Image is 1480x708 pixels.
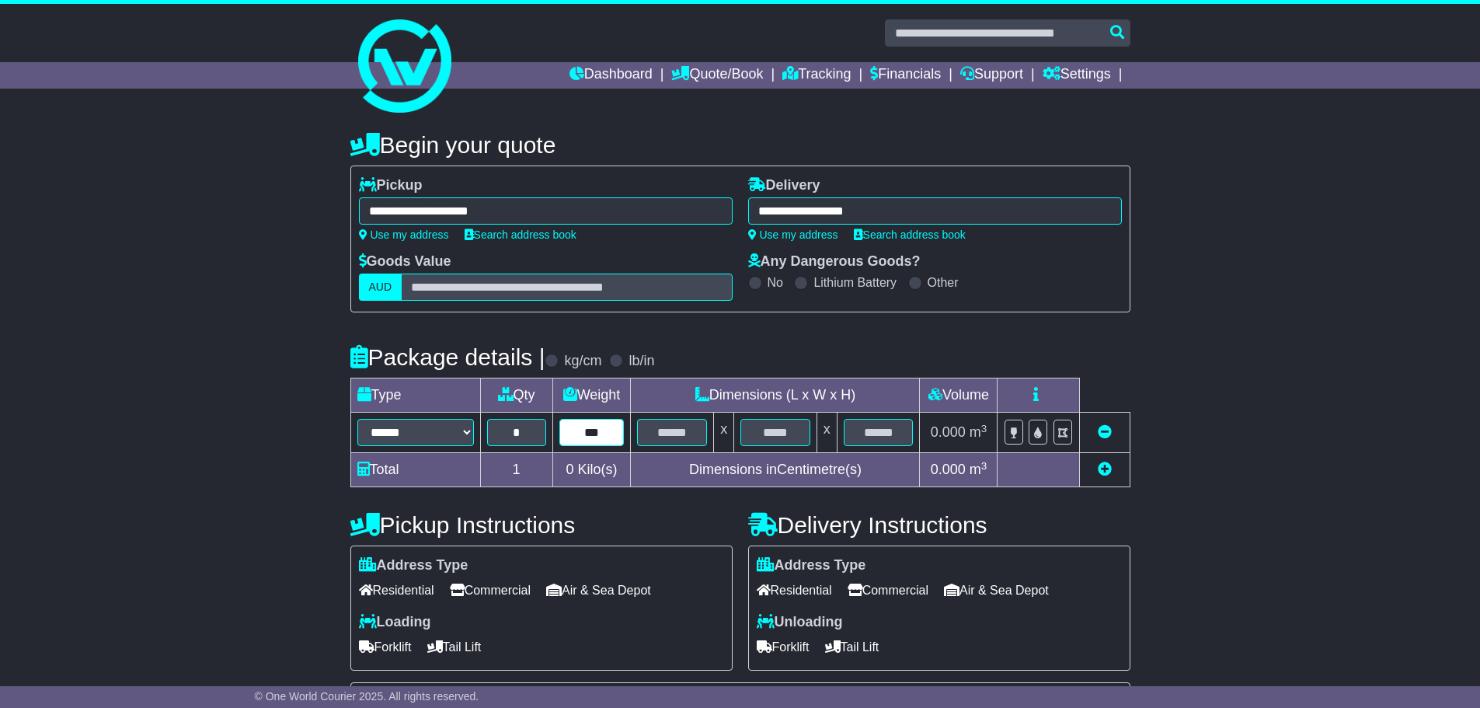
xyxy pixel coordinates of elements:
label: Address Type [757,557,866,574]
span: 0.000 [931,424,966,440]
span: Forklift [359,635,412,659]
td: Volume [920,378,998,413]
label: No [768,275,783,290]
a: Remove this item [1098,424,1112,440]
a: Tracking [782,62,851,89]
a: Quote/Book [671,62,763,89]
span: Commercial [450,578,531,602]
td: Dimensions (L x W x H) [631,378,920,413]
span: Air & Sea Depot [944,578,1049,602]
a: Settings [1043,62,1111,89]
label: lb/in [629,353,654,370]
h4: Begin your quote [350,132,1130,158]
span: 0 [566,462,573,477]
label: Goods Value [359,253,451,270]
a: Use my address [748,228,838,241]
td: x [714,413,734,453]
span: Residential [359,578,434,602]
label: Unloading [757,614,843,631]
h4: Package details | [350,344,545,370]
td: x [817,413,837,453]
span: © One World Courier 2025. All rights reserved. [255,690,479,703]
a: Search address book [465,228,576,241]
span: Air & Sea Depot [546,578,651,602]
label: Lithium Battery [813,275,897,290]
h4: Pickup Instructions [350,512,733,538]
sup: 3 [981,460,987,472]
label: Delivery [748,177,820,194]
a: Financials [870,62,941,89]
td: Kilo(s) [552,453,631,487]
a: Use my address [359,228,449,241]
a: Support [960,62,1023,89]
td: Total [350,453,480,487]
td: Qty [480,378,552,413]
label: Any Dangerous Goods? [748,253,921,270]
label: Other [928,275,959,290]
h4: Delivery Instructions [748,512,1130,538]
a: Add new item [1098,462,1112,477]
td: 1 [480,453,552,487]
span: m [970,462,987,477]
td: Dimensions in Centimetre(s) [631,453,920,487]
span: 0.000 [931,462,966,477]
label: Address Type [359,557,468,574]
span: Commercial [848,578,928,602]
span: m [970,424,987,440]
a: Dashboard [569,62,653,89]
td: Type [350,378,480,413]
span: Residential [757,578,832,602]
label: AUD [359,274,402,301]
span: Tail Lift [427,635,482,659]
span: Tail Lift [825,635,879,659]
span: Forklift [757,635,810,659]
a: Search address book [854,228,966,241]
sup: 3 [981,423,987,434]
label: Pickup [359,177,423,194]
label: Loading [359,614,431,631]
label: kg/cm [564,353,601,370]
td: Weight [552,378,631,413]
